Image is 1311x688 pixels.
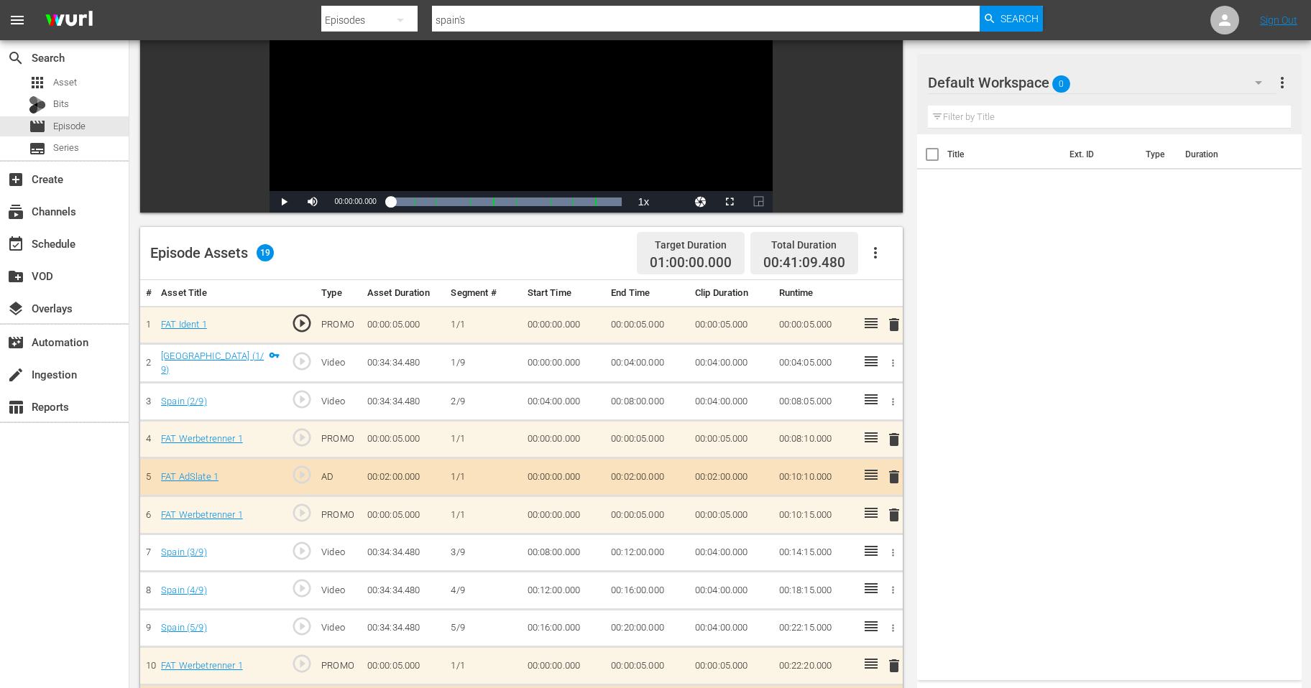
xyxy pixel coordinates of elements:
[605,572,689,610] td: 00:16:00.000
[7,399,24,416] span: Reports
[1274,65,1291,100] button: more_vert
[773,458,857,496] td: 00:10:10.000
[605,344,689,383] td: 00:04:00.000
[445,647,521,685] td: 1/1
[161,319,207,330] a: FAT Ident 1
[445,306,521,344] td: 1/1
[291,312,313,334] span: play_circle_outline
[885,656,903,677] button: delete
[7,171,24,188] span: Create
[291,427,313,448] span: play_circle_outline
[763,254,845,271] span: 00:41:09.480
[1137,134,1177,175] th: Type
[773,306,857,344] td: 00:00:05.000
[161,622,207,633] a: Spain (5/9)
[773,383,857,421] td: 00:08:05.000
[291,653,313,674] span: play_circle_outline
[362,534,446,572] td: 00:34:34.480
[445,496,521,534] td: 1/1
[316,458,362,496] td: AD
[605,534,689,572] td: 00:12:00.000
[1260,14,1297,26] a: Sign Out
[522,420,606,458] td: 00:00:00.000
[29,96,46,113] div: Bits
[947,134,1061,175] th: Title
[605,609,689,647] td: 00:20:00.000
[316,280,362,307] th: Type
[29,140,46,157] span: Series
[362,647,446,685] td: 00:00:05.000
[7,236,24,253] span: Schedule
[316,306,362,344] td: PROMO
[161,585,207,595] a: Spain (4/9)
[689,496,773,534] td: 00:00:05.000
[362,609,446,647] td: 00:34:34.480
[140,280,155,307] th: #
[362,344,446,383] td: 00:34:34.480
[334,197,376,205] span: 00:00:00.000
[316,572,362,610] td: Video
[445,458,521,496] td: 1/1
[522,383,606,421] td: 00:04:00.000
[270,191,298,213] button: Play
[773,609,857,647] td: 00:22:15.000
[885,657,903,674] span: delete
[29,74,46,91] span: Asset
[140,647,155,685] td: 10
[362,306,446,344] td: 00:00:05.000
[689,280,773,307] th: Clip Duration
[522,306,606,344] td: 00:00:00.000
[291,350,313,372] span: play_circle_outline
[161,509,243,520] a: FAT Werbetrenner 1
[1052,69,1070,99] span: 0
[7,366,24,383] span: Ingestion
[29,118,46,135] span: Episode
[140,306,155,344] td: 1
[773,647,857,685] td: 00:22:20.000
[362,383,446,421] td: 00:34:34.480
[316,647,362,685] td: PROMO
[744,191,773,213] button: Picture-in-Picture
[140,609,155,647] td: 9
[885,315,903,335] button: delete
[689,647,773,685] td: 00:00:05.000
[53,75,77,90] span: Asset
[650,235,732,255] div: Target Duration
[140,344,155,383] td: 2
[53,141,79,155] span: Series
[763,235,845,255] div: Total Duration
[445,534,521,572] td: 3/9
[391,197,622,206] div: Progress Bar
[885,467,903,488] button: delete
[689,534,773,572] td: 00:04:00.000
[445,383,521,421] td: 2/9
[362,280,446,307] th: Asset Duration
[689,609,773,647] td: 00:04:00.000
[522,534,606,572] td: 00:08:00.000
[445,572,521,610] td: 4/9
[980,6,1043,32] button: Search
[689,306,773,344] td: 00:00:05.000
[150,244,274,261] div: Episode Assets
[140,420,155,458] td: 4
[689,458,773,496] td: 00:02:00.000
[928,62,1276,103] div: Default Workspace
[316,420,362,458] td: PROMO
[362,496,446,534] td: 00:00:05.000
[773,344,857,383] td: 00:04:05.000
[445,344,521,383] td: 1/9
[689,383,773,421] td: 00:04:00.000
[773,280,857,307] th: Runtime
[34,4,103,37] img: ans4CAIJ8jUAAAAAAAAAAAAAAAAAAAAAAAAgQb4GAAAAAAAAAAAAAAAAAAAAAAAAJMjXAAAAAAAAAAAAAAAAAAAAAAAAgAT5G...
[291,464,313,485] span: play_circle_outline
[773,572,857,610] td: 00:18:15.000
[161,471,218,482] a: FAT AdSlate 1
[885,429,903,450] button: delete
[161,396,207,406] a: Spain (2/9)
[291,577,313,599] span: play_circle_outline
[885,316,903,333] span: delete
[650,255,732,271] span: 01:00:00.000
[686,191,715,213] button: Jump To Time
[522,280,606,307] th: Start Time
[291,540,313,562] span: play_circle_outline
